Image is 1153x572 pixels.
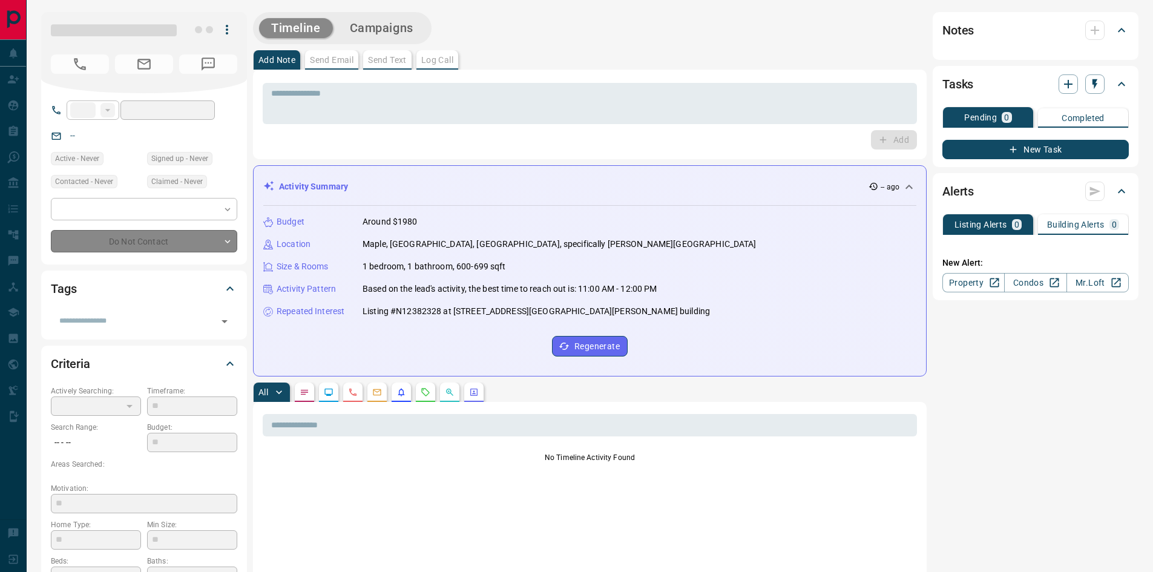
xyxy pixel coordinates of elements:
p: Activity Pattern [277,283,336,295]
p: Listing #N12382328 at [STREET_ADDRESS][GEOGRAPHIC_DATA][PERSON_NAME] building [363,305,710,318]
p: 0 [1014,220,1019,229]
svg: Notes [300,387,309,397]
svg: Listing Alerts [396,387,406,397]
p: Add Note [258,56,295,64]
p: Pending [964,113,997,122]
p: 1 bedroom, 1 bathroom, 600-699 sqft [363,260,506,273]
div: Do Not Contact [51,230,237,252]
p: Budget [277,215,304,228]
svg: Calls [348,387,358,397]
span: Active - Never [55,153,99,165]
h2: Tasks [942,74,973,94]
p: Activity Summary [279,180,348,193]
svg: Opportunities [445,387,455,397]
div: Activity Summary-- ago [263,176,916,198]
svg: Requests [421,387,430,397]
p: Baths: [147,556,237,567]
p: Location [277,238,310,251]
p: Home Type: [51,519,141,530]
a: Property [942,273,1005,292]
p: -- ago [881,182,899,192]
button: Campaigns [338,18,425,38]
h2: Criteria [51,354,90,373]
p: New Alert: [942,257,1129,269]
p: Motivation: [51,483,237,494]
a: -- [70,131,75,140]
span: No Number [179,54,237,74]
p: Timeframe: [147,386,237,396]
p: Around $1980 [363,215,418,228]
p: Min Size: [147,519,237,530]
p: No Timeline Activity Found [263,452,917,463]
div: Tags [51,274,237,303]
span: No Email [115,54,173,74]
h2: Alerts [942,182,974,201]
p: -- - -- [51,433,141,453]
h2: Notes [942,21,974,40]
p: Beds: [51,556,141,567]
button: Regenerate [552,336,628,357]
p: Repeated Interest [277,305,344,318]
p: Maple, [GEOGRAPHIC_DATA], [GEOGRAPHIC_DATA], specifically [PERSON_NAME][GEOGRAPHIC_DATA] [363,238,757,251]
h2: Tags [51,279,76,298]
p: Listing Alerts [954,220,1007,229]
div: Notes [942,16,1129,45]
div: Criteria [51,349,237,378]
button: Open [216,313,233,330]
span: Claimed - Never [151,176,203,188]
p: Building Alerts [1047,220,1105,229]
p: 0 [1004,113,1009,122]
p: Size & Rooms [277,260,329,273]
button: New Task [942,140,1129,159]
p: 0 [1112,220,1117,229]
span: Contacted - Never [55,176,113,188]
a: Mr.Loft [1066,273,1129,292]
p: Based on the lead's activity, the best time to reach out is: 11:00 AM - 12:00 PM [363,283,657,295]
span: Signed up - Never [151,153,208,165]
div: Alerts [942,177,1129,206]
svg: Agent Actions [469,387,479,397]
a: Condos [1004,273,1066,292]
span: No Number [51,54,109,74]
p: Completed [1062,114,1105,122]
button: Timeline [259,18,333,38]
p: Actively Searching: [51,386,141,396]
svg: Emails [372,387,382,397]
p: Budget: [147,422,237,433]
p: Search Range: [51,422,141,433]
p: Areas Searched: [51,459,237,470]
div: Tasks [942,70,1129,99]
p: All [258,388,268,396]
svg: Lead Browsing Activity [324,387,333,397]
